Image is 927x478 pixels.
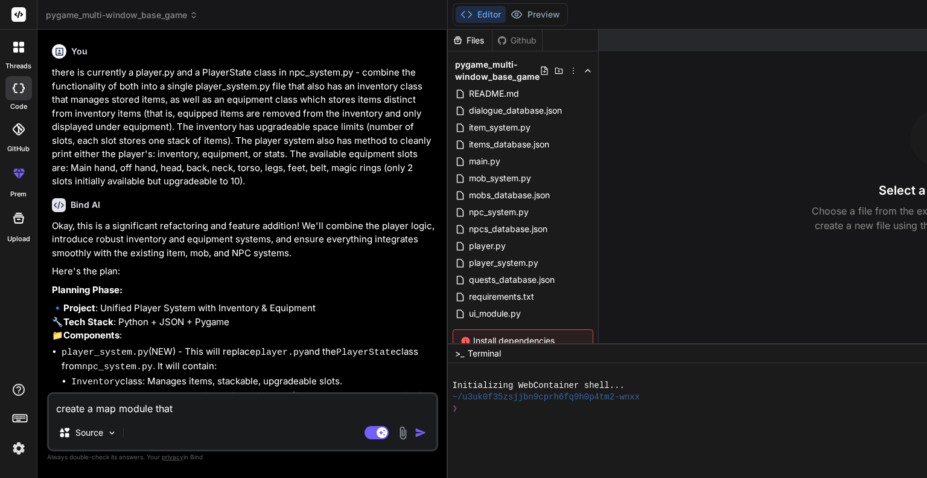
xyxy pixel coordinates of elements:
img: settings [8,438,29,459]
span: quests_database.json [468,273,556,287]
span: ❯ [453,403,459,415]
p: Always double-check its answers. Your in Bind [47,451,438,463]
textarea: create a map module that [49,394,436,416]
span: ~/u3uk0f35zsjjbn9cprh6fq9h0p4tm2-wnxx [453,392,640,403]
span: npcs_database.json [468,222,549,236]
h6: You [71,45,88,57]
code: Equipment [71,392,120,402]
div: Files [448,34,492,47]
li: class: Manages equipped items in specific slots, upgradeable magic ring slots. [71,389,436,418]
span: requirements.txt [468,289,535,304]
span: npc_system.py [468,205,530,219]
span: pygame_multi-window_base_game [46,9,198,21]
span: Terminal [468,347,501,360]
label: prem [10,189,27,199]
span: item_system.py [468,120,532,135]
div: Github [492,34,542,47]
p: Here's the plan: [52,265,436,279]
span: README.md [468,86,520,101]
span: >_ [455,347,464,360]
label: code [10,102,27,112]
code: PlayerState [336,347,396,358]
span: Install dependencies [460,335,585,347]
span: pygame_multi-window_base_game [455,59,540,83]
strong: Components [63,329,119,341]
strong: Planning Phase: [52,284,123,296]
span: dialogue_database.json [468,103,563,118]
strong: Project [63,302,95,314]
li: (NEW) - This will replace and the class from . It will contain: [62,345,436,461]
span: mob_system.py [468,171,532,186]
button: Preview [506,6,565,23]
label: GitHub [7,144,30,154]
code: player.py [255,347,304,358]
span: player_system.py [468,256,540,270]
code: npc_system.py [82,362,153,372]
label: threads [5,61,31,71]
button: Editor [456,6,506,23]
img: attachment [396,426,410,440]
span: items_database.json [468,137,550,152]
span: ui_module.py [468,306,522,321]
img: icon [415,427,427,439]
h6: Bind AI [71,199,100,211]
span: privacy [162,453,183,460]
span: main.py [468,154,502,169]
strong: Tech Stack [63,316,113,328]
li: class: Manages items, stackable, upgradeable slots. [71,375,436,390]
img: Pick Models [107,428,117,438]
span: player.py [468,239,507,253]
p: 🔹 : Unified Player System with Inventory & Equipment 🔧 : Python + JSON + Pygame 📁 : [52,302,436,343]
code: player_system.py [62,347,148,358]
span: Initializing WebContainer shell... [453,380,625,392]
p: there is currently a player.py and a PlayerState class in npc_system.py - combine the functionali... [52,66,436,189]
span: mobs_database.json [468,188,551,202]
p: Okay, this is a significant refactoring and feature addition! We'll combine the player logic, int... [52,219,436,260]
label: Upload [7,234,30,244]
code: Inventory [71,377,120,387]
p: Source [75,427,103,439]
